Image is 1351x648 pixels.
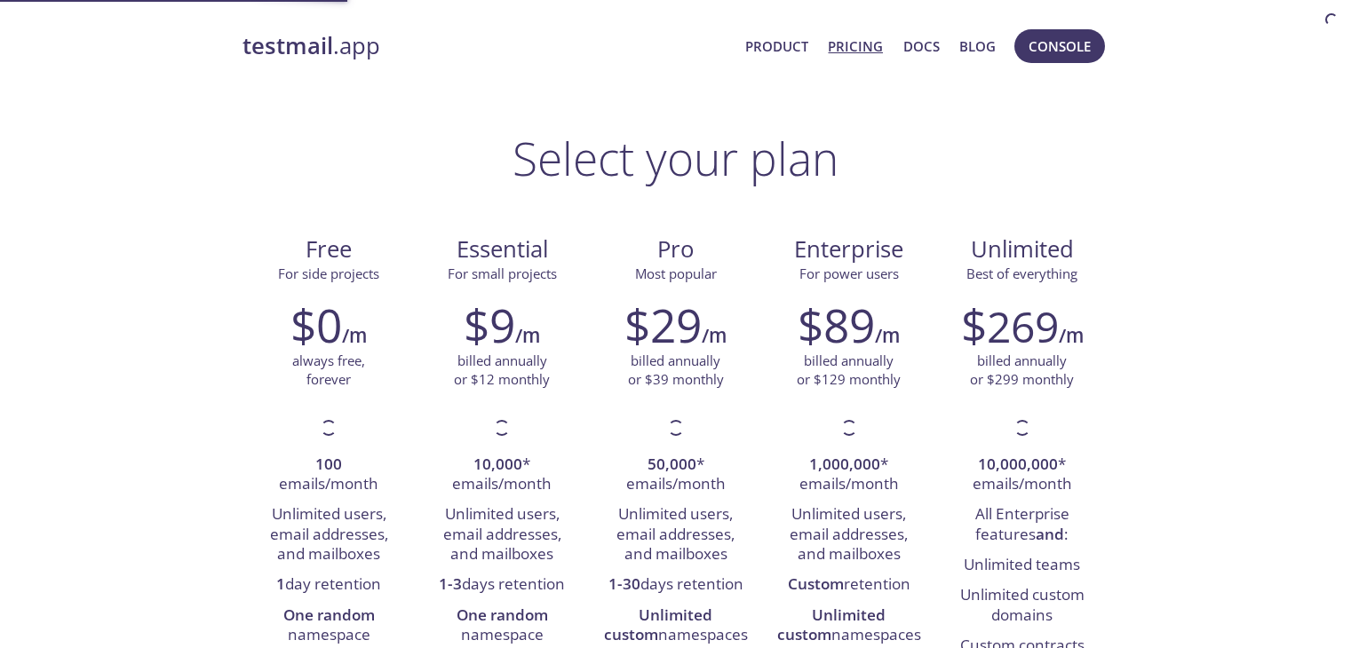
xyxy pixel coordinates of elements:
[604,605,713,644] strong: Unlimited custom
[970,352,1074,390] p: billed annually or $299 monthly
[798,298,875,352] h2: $89
[464,298,515,352] h2: $9
[256,570,402,600] li: day retention
[515,320,540,351] h6: /m
[283,605,375,625] strong: One random
[292,352,365,390] p: always free, forever
[242,31,732,61] a: testmail.app
[799,265,899,282] span: For power users
[429,570,576,600] li: days retention
[628,352,724,390] p: billed annually or $39 monthly
[949,500,1095,550] li: All Enterprise features :
[875,320,900,351] h6: /m
[430,234,575,265] span: Essential
[276,573,285,594] strong: 1
[457,605,548,625] strong: One random
[745,35,808,58] a: Product
[256,500,402,570] li: Unlimited users, email addresses, and mailboxes
[809,454,880,474] strong: 1,000,000
[949,581,1095,631] li: Unlimited custom domains
[608,573,640,594] strong: 1-30
[278,265,379,282] span: For side projects
[961,298,1059,352] h2: $
[454,352,550,390] p: billed annually or $12 monthly
[1036,524,1064,544] strong: and
[429,450,576,501] li: * emails/month
[775,570,922,600] li: retention
[949,450,1095,501] li: * emails/month
[1029,35,1091,58] span: Console
[648,454,696,474] strong: 50,000
[776,234,921,265] span: Enterprise
[828,35,883,58] a: Pricing
[987,297,1059,355] span: 269
[315,454,342,474] strong: 100
[256,450,402,501] li: emails/month
[1059,320,1084,351] h6: /m
[797,352,901,390] p: billed annually or $129 monthly
[342,320,367,351] h6: /m
[603,234,748,265] span: Pro
[257,234,401,265] span: Free
[242,30,333,61] strong: testmail
[775,450,922,501] li: * emails/month
[903,35,940,58] a: Docs
[777,605,886,644] strong: Unlimited custom
[448,265,557,282] span: For small projects
[473,454,522,474] strong: 10,000
[429,500,576,570] li: Unlimited users, email addresses, and mailboxes
[624,298,702,352] h2: $29
[966,265,1077,282] span: Best of everything
[959,35,996,58] a: Blog
[635,265,717,282] span: Most popular
[702,320,727,351] h6: /m
[1014,29,1105,63] button: Console
[602,570,749,600] li: days retention
[602,450,749,501] li: * emails/month
[290,298,342,352] h2: $0
[949,550,1095,581] li: Unlimited teams
[978,454,1058,474] strong: 10,000,000
[775,500,922,570] li: Unlimited users, email addresses, and mailboxes
[788,573,844,594] strong: Custom
[439,573,462,594] strong: 1-3
[602,500,749,570] li: Unlimited users, email addresses, and mailboxes
[971,233,1074,265] span: Unlimited
[513,131,838,185] h1: Select your plan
